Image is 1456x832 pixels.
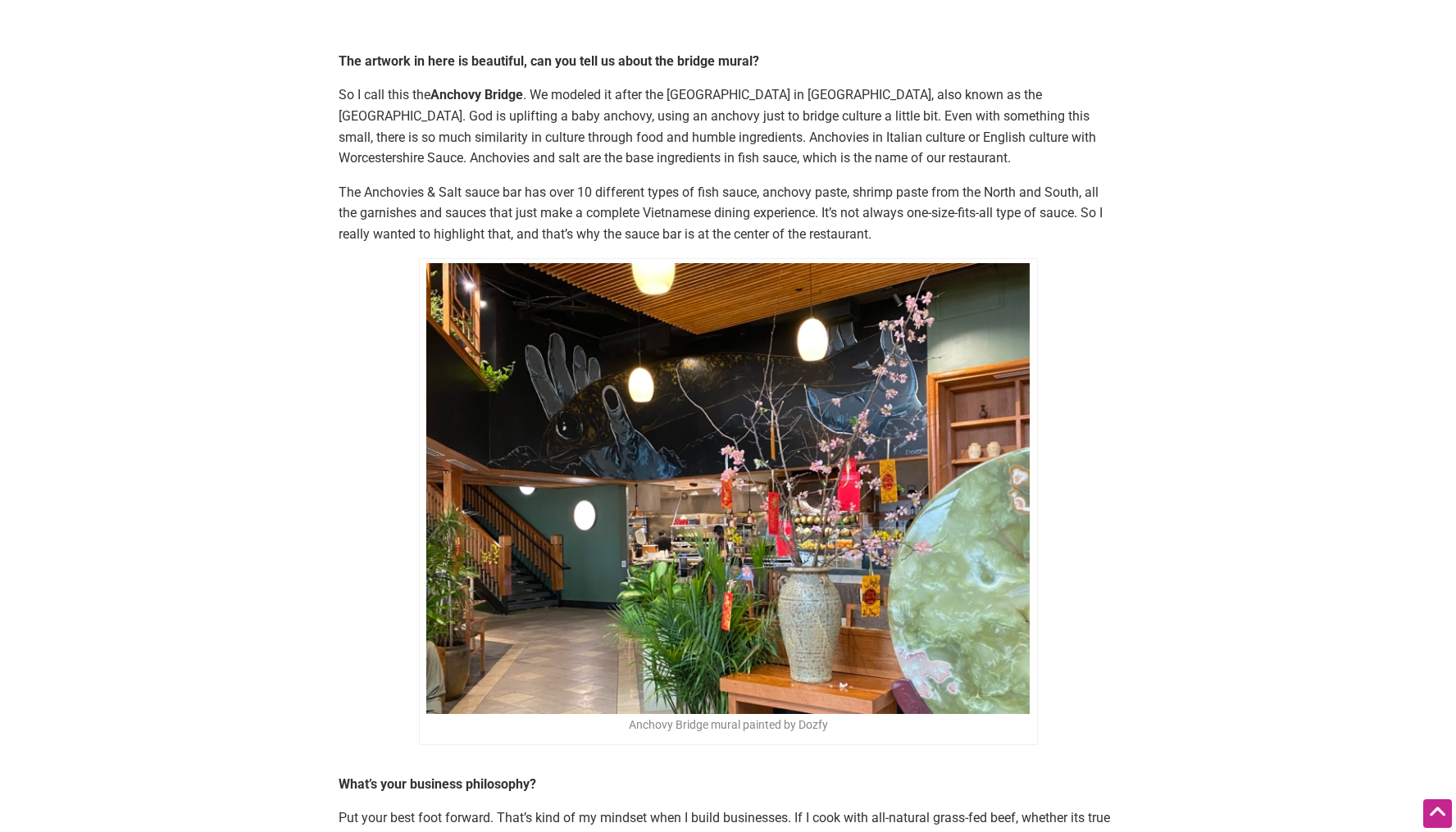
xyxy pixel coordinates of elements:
div: Scroll Back to Top [1423,799,1452,828]
p: The Anchovies & Salt sauce bar has over 10 different types of fish sauce, anchovy paste, shrimp p... [339,182,1117,245]
strong: The artwork in here is beautiful, can you tell us about the bridge mural? [339,53,759,69]
p: So I call this the . We modeled it after the [GEOGRAPHIC_DATA] in [GEOGRAPHIC_DATA], also known a... [339,84,1117,168]
strong: Anchovy Bridge [430,87,523,102]
p: Anchovy Bridge mural painted by Dozfy [422,714,1035,736]
img: Anchovy Bridge at Anchovies & Salt in Renton [426,263,1030,714]
strong: What’s your business philosophy? [339,776,536,792]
